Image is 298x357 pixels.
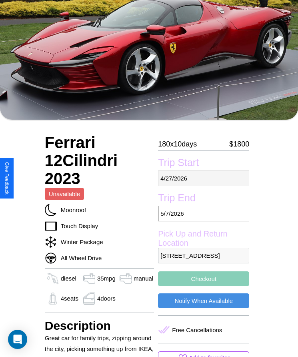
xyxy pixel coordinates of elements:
[158,206,249,221] p: 5 / 7 / 2026
[45,273,61,285] img: gas
[45,293,61,305] img: gas
[229,138,249,150] p: $ 1800
[61,273,76,284] p: diesel
[61,293,78,304] p: 4 seats
[97,273,116,284] p: 35 mpg
[158,170,249,186] p: 4 / 27 / 2026
[158,248,249,263] p: [STREET_ADDRESS]
[158,157,249,170] label: Trip Start
[4,162,10,195] div: Give Feedback
[134,273,153,284] p: manual
[45,134,154,188] h2: Ferrari 12Cilindri 2023
[57,221,98,231] p: Touch Display
[8,330,27,349] div: Open Intercom Messenger
[81,293,97,305] img: gas
[49,189,80,199] p: Unavailable
[158,229,249,248] label: Pick Up and Return Location
[118,273,134,285] img: gas
[158,271,249,286] button: Checkout
[57,237,103,247] p: Winter Package
[158,138,197,150] p: 180 x 10 days
[158,192,249,206] label: Trip End
[172,325,222,335] p: Free Cancellations
[97,293,116,304] p: 4 doors
[57,253,102,263] p: All Wheel Drive
[158,293,249,308] button: Notify When Available
[45,319,154,333] h3: Description
[81,273,97,285] img: gas
[57,205,86,215] p: Moonroof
